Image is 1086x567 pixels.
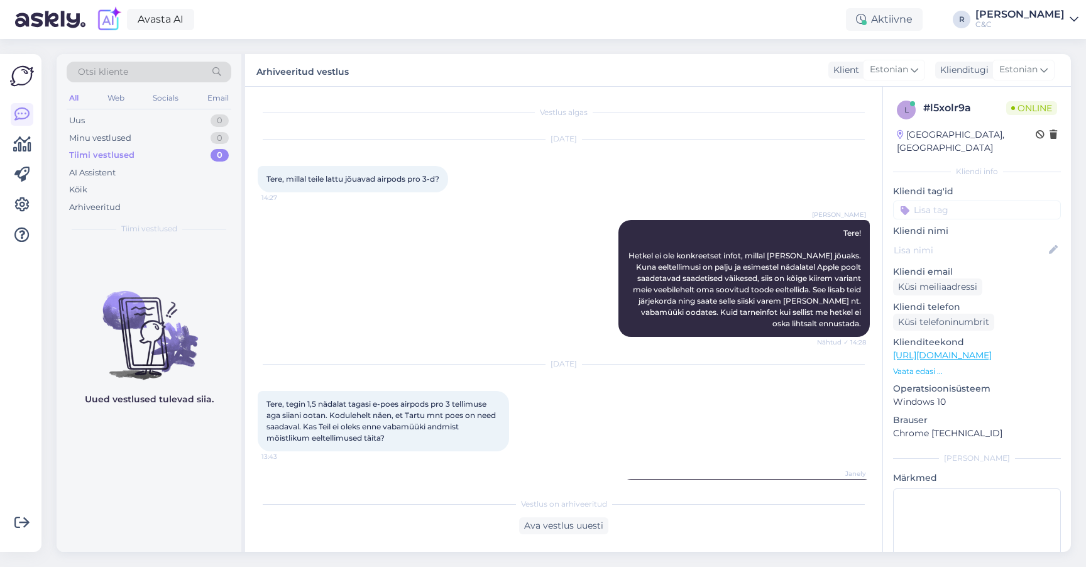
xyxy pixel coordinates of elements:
span: Tere! Hetkel ei ole konkreetset infot, millal [PERSON_NAME] jõuaks. Kuna eeltellimusi on palju ja... [628,228,863,328]
p: Operatsioonisüsteem [893,382,1061,395]
div: C&C [975,19,1065,30]
p: Kliendi tag'id [893,185,1061,198]
div: Uus [69,114,85,127]
img: explore-ai [96,6,122,33]
div: Aktiivne [846,8,923,31]
p: Uued vestlused tulevad siia. [85,393,214,406]
input: Lisa tag [893,201,1061,219]
div: Web [105,90,127,106]
div: 0 [211,114,229,127]
div: Ava vestlus uuesti [519,517,608,534]
p: Vaata edasi ... [893,366,1061,377]
p: Chrome [TECHNICAL_ID] [893,427,1061,440]
div: [DATE] [258,358,870,370]
p: Kliendi email [893,265,1061,278]
div: # l5xolr9a [923,101,1006,116]
div: AI Assistent [69,167,116,179]
a: [URL][DOMAIN_NAME] [893,350,992,361]
span: Tiimi vestlused [121,223,177,234]
div: [PERSON_NAME] [893,453,1061,464]
div: Email [205,90,231,106]
div: [GEOGRAPHIC_DATA], [GEOGRAPHIC_DATA] [897,128,1036,155]
p: Klienditeekond [893,336,1061,349]
p: Windows 10 [893,395,1061,409]
div: Socials [150,90,181,106]
span: Online [1006,101,1057,115]
span: Estonian [999,63,1038,77]
span: Nähtud ✓ 14:28 [817,338,866,347]
span: Tere, millal teile lattu jõuavad airpods pro 3-d? [266,174,439,184]
span: Tere, tegin 1,5 nädalat tagasi e-poes airpods pro 3 tellimuse aga siiani ootan. Kodulehelt näen, ... [266,399,498,443]
div: 0 [211,132,229,145]
p: Brauser [893,414,1061,427]
div: R [953,11,970,28]
a: Avasta AI [127,9,194,30]
div: 0 [211,149,229,162]
span: 14:27 [261,193,309,202]
div: Klient [828,63,859,77]
div: [PERSON_NAME] [975,9,1065,19]
img: No chats [57,268,241,382]
div: Kõik [69,184,87,196]
span: Vestlus on arhiveeritud [521,498,607,510]
span: 13:43 [261,452,309,461]
div: Tiimi vestlused [69,149,134,162]
p: Kliendi telefon [893,300,1061,314]
div: Küsi telefoninumbrit [893,314,994,331]
p: Kliendi nimi [893,224,1061,238]
a: [PERSON_NAME]C&C [975,9,1078,30]
span: Otsi kliente [78,65,128,79]
span: Estonian [870,63,908,77]
span: Janely [819,469,866,478]
div: Minu vestlused [69,132,131,145]
div: Kliendi info [893,166,1061,177]
label: Arhiveeritud vestlus [256,62,349,79]
div: Klienditugi [935,63,989,77]
input: Lisa nimi [894,243,1046,257]
span: [PERSON_NAME] [812,210,866,219]
span: l [904,105,909,114]
div: Arhiveeritud [69,201,121,214]
div: [DATE] [258,133,870,145]
div: All [67,90,81,106]
p: Märkmed [893,471,1061,485]
div: Küsi meiliaadressi [893,278,982,295]
div: Vestlus algas [258,107,870,118]
img: Askly Logo [10,64,34,88]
